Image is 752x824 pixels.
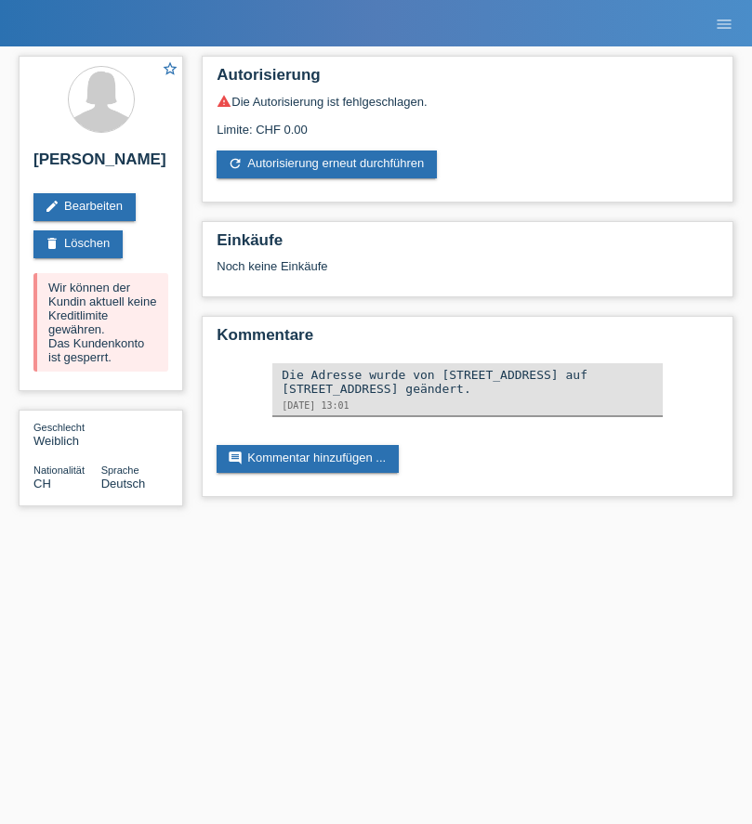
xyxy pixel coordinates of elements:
[33,422,85,433] span: Geschlecht
[217,326,719,354] h2: Kommentare
[217,445,399,473] a: commentKommentar hinzufügen ...
[45,236,59,251] i: delete
[228,156,243,171] i: refresh
[33,477,51,490] span: Schweiz
[33,273,168,372] div: Wir können der Kundin aktuell keine Kreditlimite gewähren. Das Kundenkonto ist gesperrt.
[45,199,59,214] i: edit
[715,15,733,33] i: menu
[162,60,178,77] i: star_border
[217,66,719,94] h2: Autorisierung
[33,193,136,221] a: editBearbeiten
[33,464,85,476] span: Nationalität
[217,94,231,109] i: warning
[101,477,146,490] span: Deutsch
[217,109,719,137] div: Limite: CHF 0.00
[101,464,139,476] span: Sprache
[217,94,719,109] div: Die Autorisierung ist fehlgeschlagen.
[706,18,743,29] a: menu
[282,400,653,411] div: [DATE] 13:01
[162,60,178,80] a: star_border
[217,150,437,178] a: refreshAutorisierung erneut durchführen
[282,368,653,396] div: Die Adresse wurde von [STREET_ADDRESS] auf [STREET_ADDRESS] geändert.
[33,150,168,178] h2: [PERSON_NAME]
[217,231,719,259] h2: Einkäufe
[33,230,123,258] a: deleteLöschen
[33,420,101,448] div: Weiblich
[217,259,719,287] div: Noch keine Einkäufe
[228,451,243,465] i: comment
